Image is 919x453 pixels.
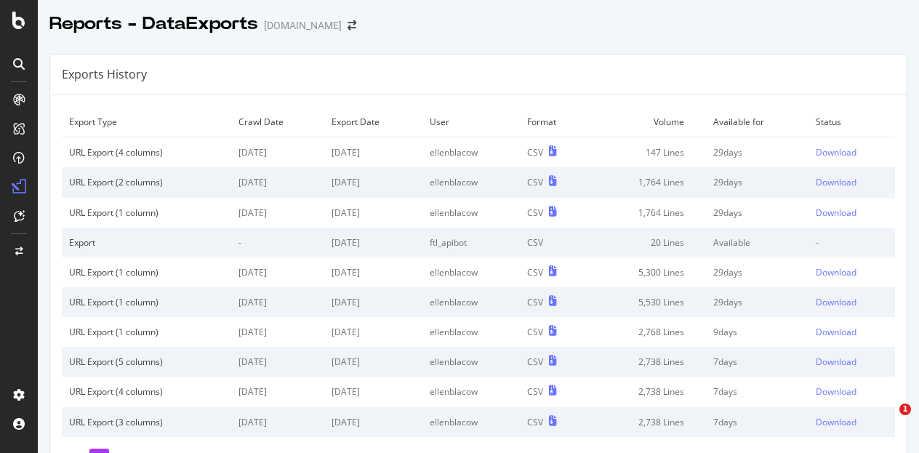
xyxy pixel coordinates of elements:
td: Status [808,107,895,137]
td: 9 days [706,317,808,347]
td: ellenblacow [422,407,520,437]
div: arrow-right-arrow-left [348,20,356,31]
td: 2,738 Lines [589,347,706,377]
td: [DATE] [231,407,324,437]
td: [DATE] [231,198,324,228]
div: URL Export (1 column) [69,207,224,219]
td: ellenblacow [422,198,520,228]
a: Download [816,416,888,428]
td: - [808,228,895,257]
div: CSV [527,416,543,428]
td: Format [520,107,589,137]
a: Download [816,356,888,368]
div: CSV [527,146,543,159]
div: Export [69,236,224,249]
div: URL Export (1 column) [69,296,224,308]
td: [DATE] [324,317,422,347]
td: [DATE] [231,137,324,168]
td: 2,738 Lines [589,377,706,406]
td: Available for [706,107,808,137]
td: [DATE] [324,167,422,197]
div: CSV [527,385,543,398]
td: Export Type [62,107,231,137]
div: URL Export (1 column) [69,266,224,278]
td: ftl_apibot [422,228,520,257]
td: 29 days [706,257,808,287]
td: Crawl Date [231,107,324,137]
a: Download [816,326,888,338]
td: 1,764 Lines [589,167,706,197]
td: [DATE] [324,407,422,437]
div: Available [713,236,801,249]
div: [DOMAIN_NAME] [264,18,342,33]
td: CSV [520,228,589,257]
td: ellenblacow [422,287,520,317]
div: Download [816,146,856,159]
div: Download [816,416,856,428]
td: 1,764 Lines [589,198,706,228]
td: 20 Lines [589,228,706,257]
td: ellenblacow [422,167,520,197]
td: User [422,107,520,137]
div: Download [816,385,856,398]
td: Export Date [324,107,422,137]
a: Download [816,146,888,159]
td: - [231,228,324,257]
td: 147 Lines [589,137,706,168]
td: 2,768 Lines [589,317,706,347]
div: Download [816,176,856,188]
div: CSV [527,266,543,278]
iframe: Intercom live chat [870,404,904,438]
td: [DATE] [324,377,422,406]
div: Exports History [62,66,147,83]
div: URL Export (2 columns) [69,176,224,188]
td: 7 days [706,347,808,377]
td: 5,530 Lines [589,287,706,317]
div: Download [816,296,856,308]
div: CSV [527,176,543,188]
a: Download [816,385,888,398]
td: [DATE] [324,257,422,287]
td: 29 days [706,198,808,228]
div: URL Export (5 columns) [69,356,224,368]
td: 29 days [706,287,808,317]
td: [DATE] [324,137,422,168]
td: ellenblacow [422,317,520,347]
td: [DATE] [231,377,324,406]
a: Download [816,176,888,188]
td: 29 days [706,137,808,168]
div: URL Export (4 columns) [69,385,224,398]
div: Download [816,326,856,338]
div: CSV [527,207,543,219]
td: ellenblacow [422,377,520,406]
td: 2,738 Lines [589,407,706,437]
div: URL Export (1 column) [69,326,224,338]
td: [DATE] [324,347,422,377]
a: Download [816,266,888,278]
div: Download [816,356,856,368]
div: Download [816,207,856,219]
a: Download [816,207,888,219]
div: URL Export (4 columns) [69,146,224,159]
td: [DATE] [324,228,422,257]
td: [DATE] [231,347,324,377]
td: ellenblacow [422,137,520,168]
td: ellenblacow [422,257,520,287]
div: Download [816,266,856,278]
div: URL Export (3 columns) [69,416,224,428]
td: 7 days [706,377,808,406]
td: [DATE] [324,287,422,317]
td: [DATE] [324,198,422,228]
div: Reports - DataExports [49,12,258,36]
td: [DATE] [231,167,324,197]
td: [DATE] [231,287,324,317]
td: [DATE] [231,317,324,347]
td: [DATE] [231,257,324,287]
span: 1 [899,404,911,415]
td: 7 days [706,407,808,437]
a: Download [816,296,888,308]
td: ellenblacow [422,347,520,377]
div: CSV [527,356,543,368]
div: CSV [527,296,543,308]
td: Volume [589,107,706,137]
